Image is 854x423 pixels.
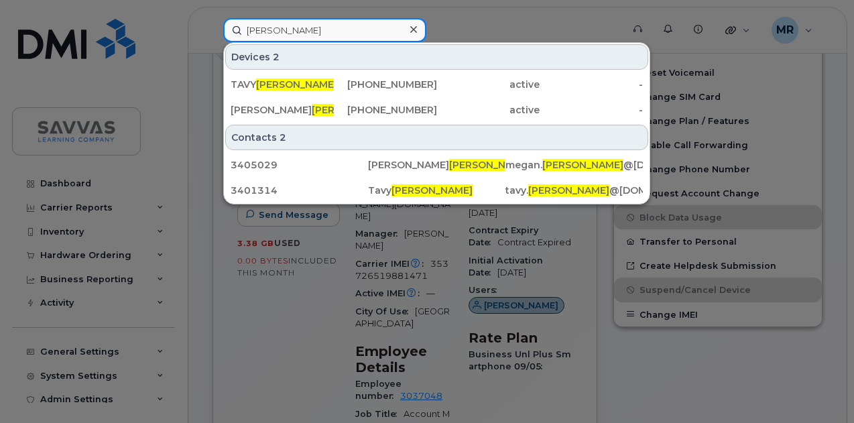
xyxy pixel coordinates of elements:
span: [PERSON_NAME] [528,184,609,196]
div: Tavy [368,184,505,197]
div: Contacts [225,125,648,150]
span: [PERSON_NAME] [542,159,623,171]
span: [PERSON_NAME] [256,78,337,90]
div: tavy. @[DOMAIN_NAME] [505,184,643,197]
div: active [437,78,540,91]
div: active [437,103,540,117]
span: 2 [273,50,280,64]
a: TAVY[PERSON_NAME][PHONE_NUMBER]active- [225,72,648,97]
div: - [540,78,643,91]
div: - [540,103,643,117]
a: [PERSON_NAME][PERSON_NAME][PHONE_NUMBER]active- [225,98,648,122]
div: 3405029 [231,158,368,172]
input: Find something... [223,18,426,42]
div: Devices [225,44,648,70]
a: 3405029[PERSON_NAME][PERSON_NAME]megan.[PERSON_NAME]@[DOMAIN_NAME] [225,153,648,177]
iframe: Messenger Launcher [796,365,844,413]
div: 3401314 [231,184,368,197]
div: [PHONE_NUMBER] [334,78,437,91]
div: megan. @[DOMAIN_NAME] [505,158,643,172]
span: [PERSON_NAME] [312,104,393,116]
span: [PERSON_NAME] [449,159,530,171]
span: 2 [280,131,286,144]
div: [PERSON_NAME] [368,158,505,172]
a: 3401314Tavy[PERSON_NAME]tavy.[PERSON_NAME]@[DOMAIN_NAME] [225,178,648,202]
div: [PERSON_NAME] [231,103,334,117]
span: [PERSON_NAME] [391,184,473,196]
div: [PHONE_NUMBER] [334,103,437,117]
div: TAVY [231,78,334,91]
